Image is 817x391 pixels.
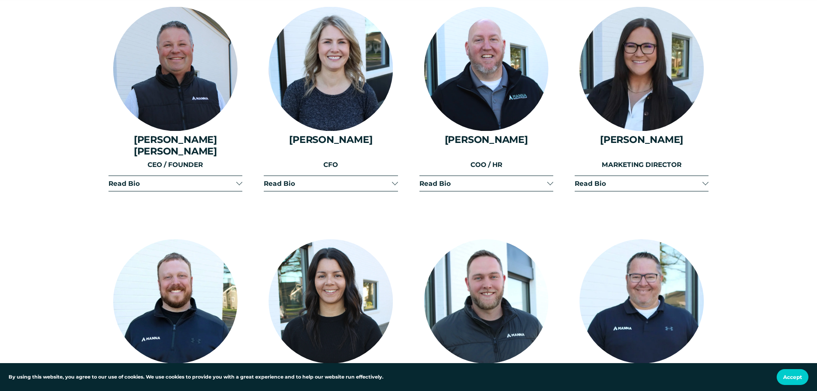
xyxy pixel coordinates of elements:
[419,176,553,191] button: Read Bio
[264,176,398,191] button: Read Bio
[264,134,398,145] h4: [PERSON_NAME]
[109,179,236,188] span: Read Bio
[783,374,802,380] span: Accept
[777,369,808,385] button: Accept
[109,134,242,156] h4: [PERSON_NAME] [PERSON_NAME]
[419,134,553,145] h4: [PERSON_NAME]
[264,160,398,170] p: CFO
[419,160,553,170] p: COO / HR
[575,160,708,170] p: MARKETING DIRECTOR
[575,134,708,145] h4: [PERSON_NAME]
[109,176,242,191] button: Read Bio
[575,176,708,191] button: Read Bio
[419,179,547,188] span: Read Bio
[9,373,383,381] p: By using this website, you agree to our use of cookies. We use cookies to provide you with a grea...
[109,160,242,170] p: CEO / FOUNDER
[575,179,702,188] span: Read Bio
[264,179,392,188] span: Read Bio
